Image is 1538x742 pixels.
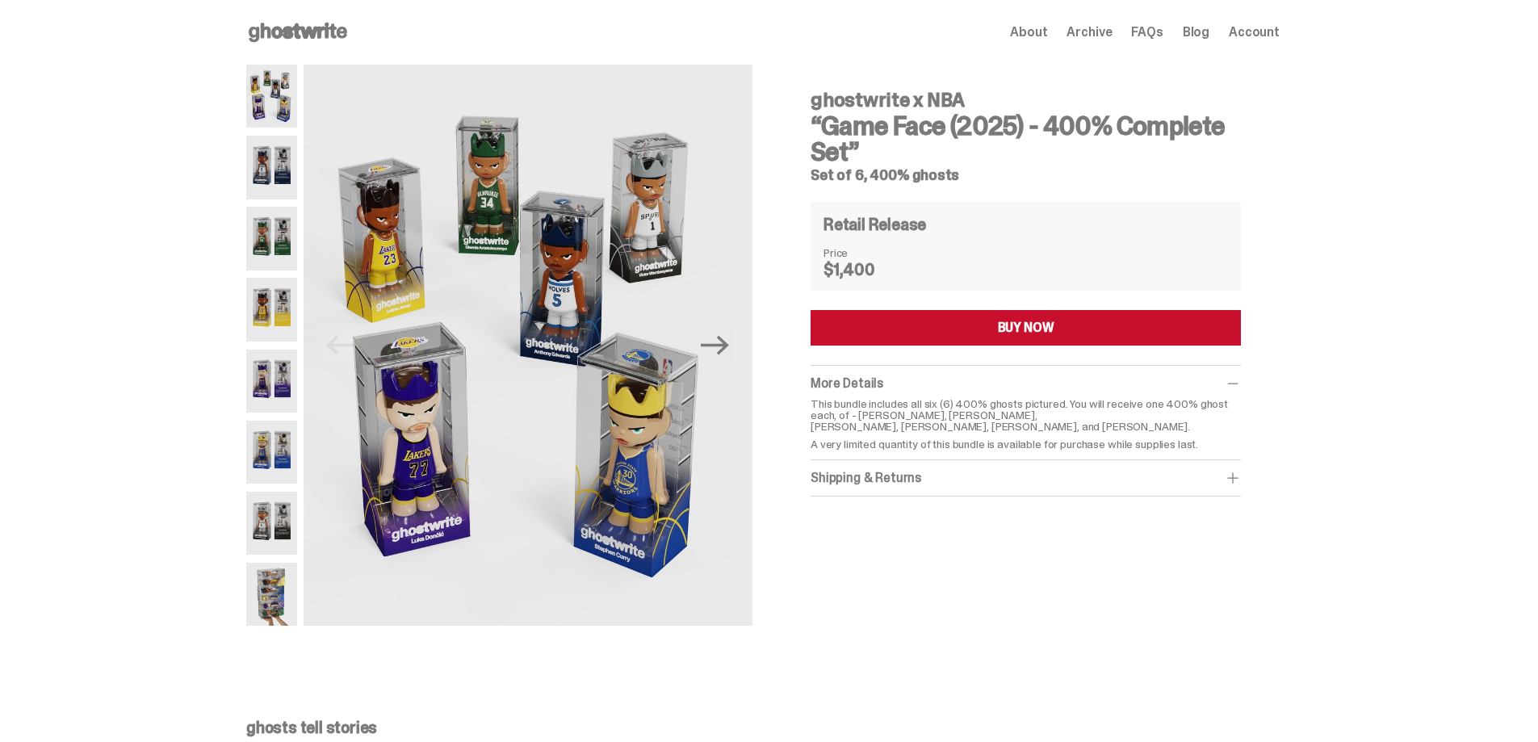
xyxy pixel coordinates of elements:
[811,168,1241,182] h5: Set of 6, 400% ghosts
[1183,26,1209,39] a: Blog
[304,65,752,626] img: NBA-400-HG-Main.png
[246,207,297,270] img: NBA-400-HG-Giannis.png
[246,350,297,413] img: NBA-400-HG-Luka.png
[698,328,733,363] button: Next
[246,421,297,484] img: NBA-400-HG-Steph.png
[823,216,926,233] h4: Retail Release
[1229,26,1280,39] a: Account
[811,470,1241,486] div: Shipping & Returns
[811,90,1241,110] h4: ghostwrite x NBA
[246,278,297,341] img: NBA-400-HG%20Bron.png
[811,310,1241,346] button: BUY NOW
[811,398,1241,432] p: This bundle includes all six (6) 400% ghosts pictured. You will receive one 400% ghost each, of -...
[998,321,1054,334] div: BUY NOW
[823,262,904,278] dd: $1,400
[811,375,883,392] span: More Details
[1067,26,1112,39] a: Archive
[246,563,297,626] img: NBA-400-HG-Scale.png
[1010,26,1047,39] a: About
[246,136,297,199] img: NBA-400-HG-Ant.png
[811,438,1241,450] p: A very limited quantity of this bundle is available for purchase while supplies last.
[246,65,297,128] img: NBA-400-HG-Main.png
[246,719,1280,736] p: ghosts tell stories
[1131,26,1163,39] a: FAQs
[823,247,904,258] dt: Price
[246,492,297,555] img: NBA-400-HG-Wemby.png
[811,113,1241,165] h3: “Game Face (2025) - 400% Complete Set”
